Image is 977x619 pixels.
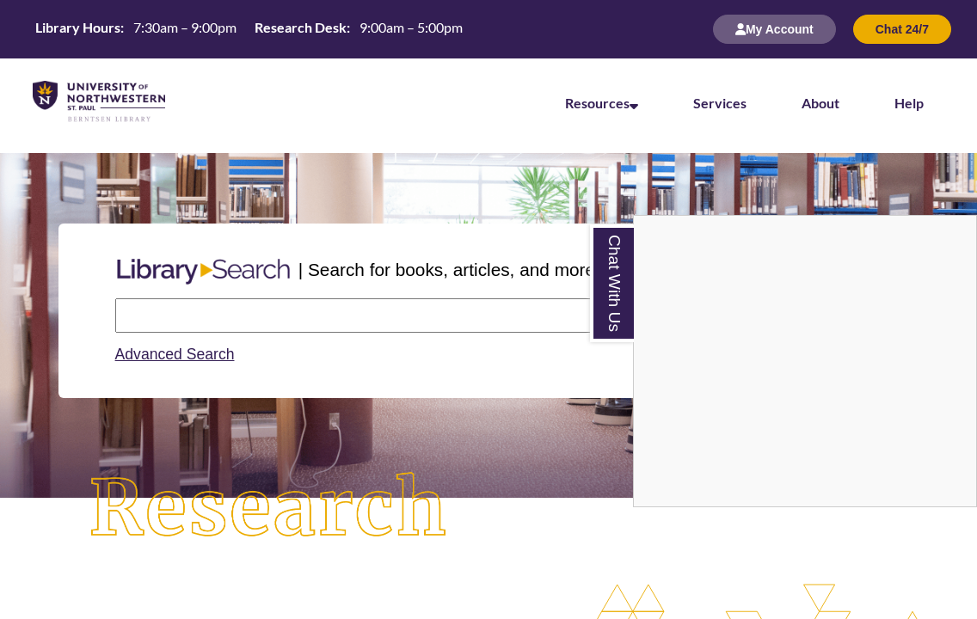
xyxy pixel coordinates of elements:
div: Chat With Us [633,215,977,507]
img: UNWSP Library Logo [33,81,165,123]
a: Resources [565,95,638,111]
a: Chat With Us [590,224,634,342]
a: About [802,95,839,111]
iframe: Chat Widget [634,216,976,506]
a: Services [693,95,747,111]
a: Help [894,95,924,111]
